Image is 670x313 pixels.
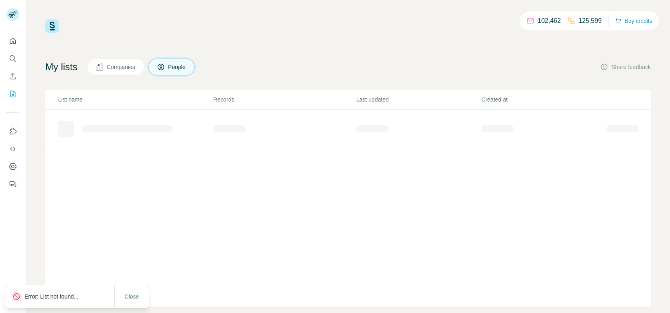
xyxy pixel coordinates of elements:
[579,16,602,26] p: 125,599
[6,142,19,156] button: Use Surfe API
[538,16,561,26] p: 102,462
[119,289,145,304] button: Close
[356,96,481,104] p: Last updated
[600,63,651,71] button: Share feedback
[168,63,187,71] span: People
[6,124,19,138] button: Use Surfe on LinkedIn
[6,87,19,101] button: My lists
[481,96,606,104] p: Created at
[58,96,213,104] p: List name
[45,61,77,73] h4: My lists
[107,63,136,71] span: Companies
[125,293,139,301] span: Close
[615,15,652,26] button: Buy credits
[213,96,355,104] p: Records
[6,51,19,66] button: Search
[6,69,19,83] button: Enrich CSV
[6,177,19,191] button: Feedback
[6,159,19,174] button: Dashboard
[45,19,59,33] img: Surfe Logo
[24,293,85,301] p: Error: List not found...
[6,34,19,48] button: Quick start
